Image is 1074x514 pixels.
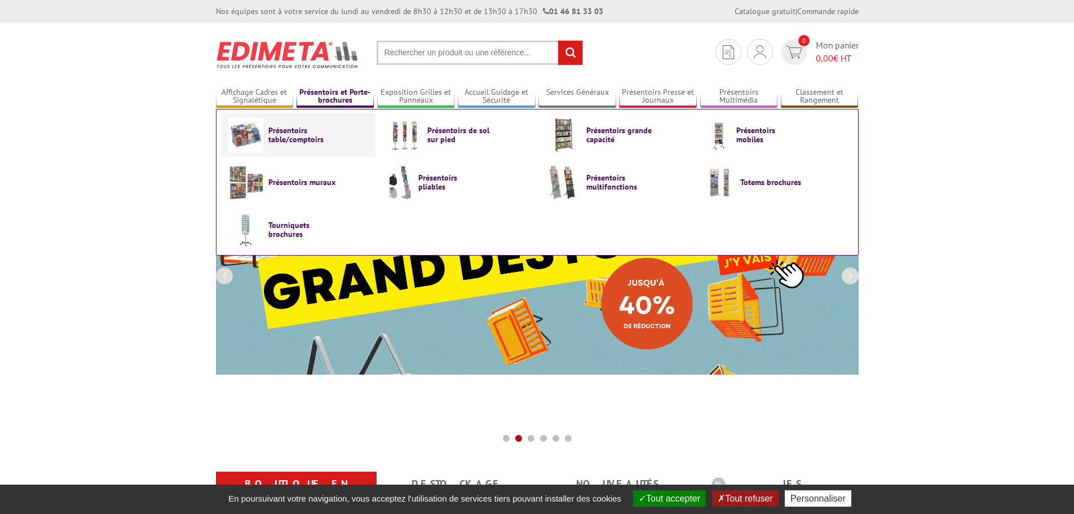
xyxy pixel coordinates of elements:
[705,165,846,200] a: Totems brochures
[427,126,495,144] span: Présentoirs de sol sur pied
[816,52,859,65] span: € HT
[786,46,802,59] img: devis rapide
[797,6,859,16] a: Commande rapide
[546,117,687,152] a: Présentoirs grande capacité
[228,117,263,152] img: Présentoirs table/comptoirs
[216,6,603,17] div: Nos équipes sont à votre service du lundi au vendredi de 8h30 à 12h30 et de 13h30 à 17h30
[785,490,851,507] button: Personnaliser (fenêtre modale)
[754,45,766,59] img: devis rapide
[740,178,808,187] span: Totems brochures
[546,165,687,200] a: Présentoirs multifonctions
[735,6,859,17] div: |
[546,165,581,200] img: Présentoirs multifonctions
[816,39,859,65] span: Mon panier
[543,6,603,16] strong: 01 46 81 33 03
[619,87,697,106] a: Présentoirs Presse et Journaux
[228,165,369,200] a: Présentoirs muraux
[377,87,455,106] a: Exposition Grilles et Panneaux
[700,87,778,106] a: Présentoirs Multimédia
[586,173,654,191] span: Présentoirs multifonctions
[268,221,336,239] span: Tourniquets brochures
[216,34,360,76] img: Présentoir, panneau, stand - Edimeta - PLV, affichage, mobilier bureau, entreprise
[418,173,486,191] span: Présentoirs pliables
[390,474,524,494] a: Destockage
[816,52,833,64] span: 0,00
[297,87,374,106] a: Présentoirs et Porte-brochures
[711,474,852,497] b: Les promotions
[798,35,810,46] span: 0
[705,117,731,152] img: Présentoirs mobiles
[223,494,627,503] span: En poursuivant votre navigation, vous acceptez l'utilisation de services tiers pouvant installer ...
[228,165,263,200] img: Présentoirs muraux
[228,212,369,247] a: Tourniquets brochures
[558,41,582,65] input: rechercher
[735,6,795,16] a: Catalogue gratuit
[377,41,583,65] input: Rechercher un produit ou une référence...
[228,117,369,152] a: Présentoirs table/comptoirs
[268,126,336,144] span: Présentoirs table/comptoirs
[387,117,422,152] img: Présentoirs de sol sur pied
[779,39,859,65] a: devis rapide 0 Mon panier 0,00€ HT
[736,126,804,144] span: Présentoirs mobiles
[551,474,684,494] a: nouveautés
[705,165,735,200] img: Totems brochures
[538,87,616,106] a: Services Généraux
[268,178,336,187] span: Présentoirs muraux
[705,117,846,152] a: Présentoirs mobiles
[633,490,706,507] button: Tout accepter
[723,45,734,59] img: devis rapide
[546,117,581,152] img: Présentoirs grande capacité
[228,212,263,247] img: Tourniquets brochures
[387,117,528,152] a: Présentoirs de sol sur pied
[387,165,528,200] a: Présentoirs pliables
[586,126,654,144] span: Présentoirs grande capacité
[216,87,294,106] a: Affichage Cadres et Signalétique
[387,165,413,200] img: Présentoirs pliables
[458,87,536,106] a: Accueil Guidage et Sécurité
[781,87,859,106] a: Classement et Rangement
[712,490,778,507] button: Tout refuser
